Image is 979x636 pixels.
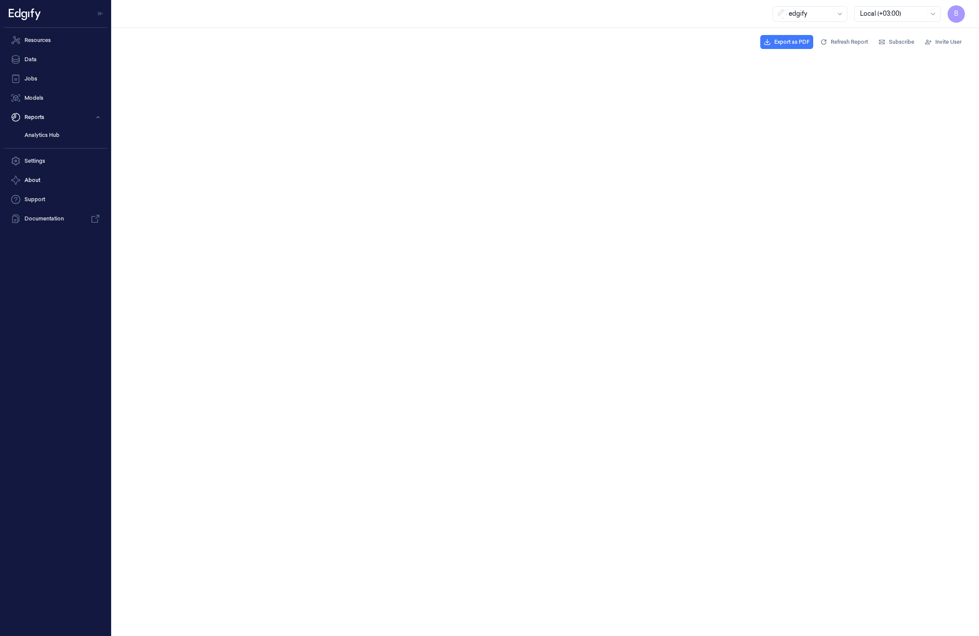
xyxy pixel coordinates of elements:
button: Toggle Navigation [94,7,108,21]
a: Jobs [3,70,108,87]
span: Invite User [935,38,962,46]
button: Export as PDF [760,35,813,49]
a: Models [3,89,108,107]
button: Subscribe [875,35,918,49]
a: Data [3,51,108,68]
button: About [3,171,108,189]
a: Settings [3,152,108,170]
span: Refresh Report [831,38,868,46]
a: Analytics Hub [17,128,108,143]
button: Refresh Report [817,35,871,49]
a: Support [3,191,108,208]
button: Invite User [921,35,965,49]
span: Export as PDF [774,38,810,46]
button: Reports [3,108,108,126]
a: Resources [3,31,108,49]
a: Documentation [3,210,108,227]
button: B [948,5,965,23]
span: Subscribe [889,38,914,46]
